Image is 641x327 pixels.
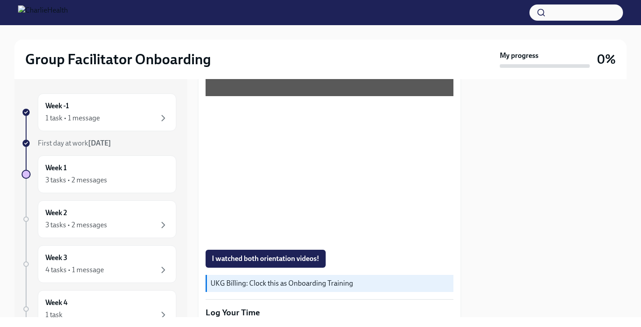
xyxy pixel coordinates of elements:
a: Week 23 tasks • 2 messages [22,200,176,238]
a: First day at work[DATE] [22,138,176,148]
h3: 0% [597,51,616,67]
iframe: Compliance Orientation IC/PTE [206,103,453,243]
button: I watched both orientation videos! [206,250,326,268]
h6: Week -1 [45,101,69,111]
strong: [DATE] [88,139,111,147]
h6: Week 1 [45,163,67,173]
div: 1 task [45,310,63,320]
p: UKG Billing: Clock this as Onboarding Training [211,278,450,288]
strong: My progress [500,51,538,61]
a: Week -11 task • 1 message [22,93,176,131]
a: Week 13 tasks • 2 messages [22,155,176,193]
img: CharlieHealth [18,5,68,20]
h6: Week 3 [45,253,67,263]
div: 1 task • 1 message [45,113,100,123]
a: Week 34 tasks • 1 message [22,245,176,283]
h6: Week 2 [45,208,67,218]
div: 3 tasks • 2 messages [45,175,107,185]
span: I watched both orientation videos! [212,254,319,263]
span: First day at work [38,139,111,147]
div: 3 tasks • 2 messages [45,220,107,230]
h2: Group Facilitator Onboarding [25,50,211,68]
div: 4 tasks • 1 message [45,265,104,275]
h6: Week 4 [45,298,67,308]
p: Log Your Time [206,307,453,318]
